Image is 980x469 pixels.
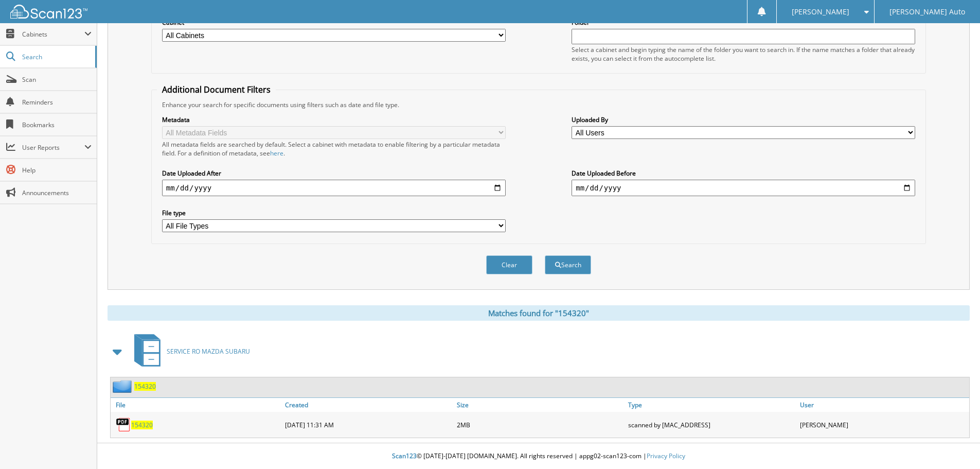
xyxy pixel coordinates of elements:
label: Uploaded By [572,115,915,124]
label: Metadata [162,115,506,124]
a: here [270,149,283,158]
span: Scan123 [392,451,417,460]
span: Reminders [22,98,92,107]
span: Cabinets [22,30,84,39]
label: Date Uploaded After [162,169,506,178]
img: PDF.png [116,417,131,432]
span: User Reports [22,143,84,152]
img: folder2.png [113,380,134,393]
a: Size [454,398,626,412]
div: Select a cabinet and begin typing the name of the folder you want to search in. If the name match... [572,45,915,63]
a: User [797,398,969,412]
label: Date Uploaded Before [572,169,915,178]
a: Type [626,398,797,412]
span: Bookmarks [22,120,92,129]
a: File [111,398,282,412]
a: 154320 [134,382,156,391]
input: end [572,180,915,196]
div: scanned by [MAC_ADDRESS] [626,414,797,435]
span: Search [22,53,90,61]
iframe: Chat Widget [929,420,980,469]
span: SERVICE RO MAZDA SUBARU [167,347,250,356]
a: Created [282,398,454,412]
a: SERVICE RO MAZDA SUBARU [128,331,250,372]
span: [PERSON_NAME] [792,9,849,15]
span: Scan [22,75,92,84]
legend: Additional Document Filters [157,84,276,95]
div: [DATE] 11:31 AM [282,414,454,435]
span: [PERSON_NAME] Auto [889,9,965,15]
div: Matches found for "154320" [108,305,970,321]
div: [PERSON_NAME] [797,414,969,435]
label: File type [162,209,506,217]
button: Search [545,255,591,274]
div: All metadata fields are searched by default. Select a cabinet with metadata to enable filtering b... [162,140,506,158]
input: start [162,180,506,196]
a: Privacy Policy [647,451,685,460]
div: 2MB [454,414,626,435]
div: © [DATE]-[DATE] [DOMAIN_NAME]. All rights reserved | appg02-scan123-com | [97,444,980,469]
img: scan123-logo-white.svg [10,5,87,19]
button: Clear [486,255,532,274]
a: 154320 [131,421,153,429]
div: Enhance your search for specific documents using filters such as date and file type. [157,100,920,109]
span: Help [22,166,92,175]
span: Announcements [22,188,92,197]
